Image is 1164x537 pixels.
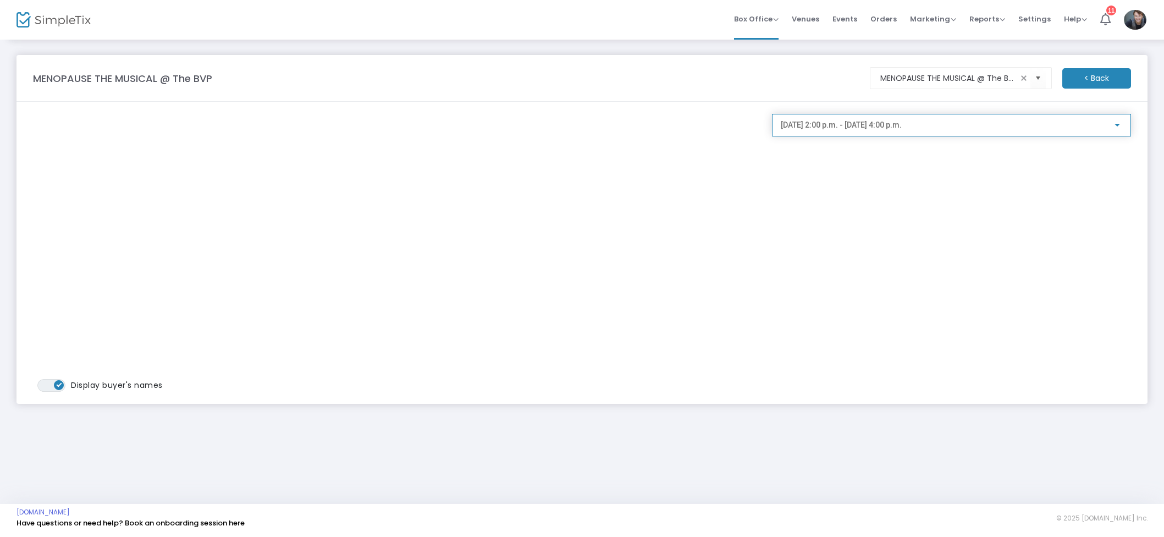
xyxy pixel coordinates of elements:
iframe: seating chart [33,114,762,379]
span: [DATE] 2:00 p.m. - [DATE] 4:00 p.m. [781,120,902,129]
button: Select [1030,67,1046,90]
span: © 2025 [DOMAIN_NAME] Inc. [1056,514,1148,523]
input: Select an event [880,73,1017,84]
m-button: < Back [1062,68,1131,89]
a: [DOMAIN_NAME] [16,508,70,517]
span: ON [57,382,62,387]
span: Help [1064,14,1087,24]
span: Marketing [910,14,956,24]
span: Events [832,5,857,33]
span: clear [1017,72,1030,85]
span: Reports [969,14,1005,24]
span: Orders [870,5,897,33]
span: Venues [792,5,819,33]
span: Box Office [734,14,779,24]
m-panel-title: MENOPAUSE THE MUSICAL @ The BVP [33,71,212,86]
span: Settings [1018,5,1051,33]
div: 11 [1106,6,1116,15]
a: Have questions or need help? Book an onboarding session here [16,518,245,528]
span: Display buyer's names [71,380,163,391]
